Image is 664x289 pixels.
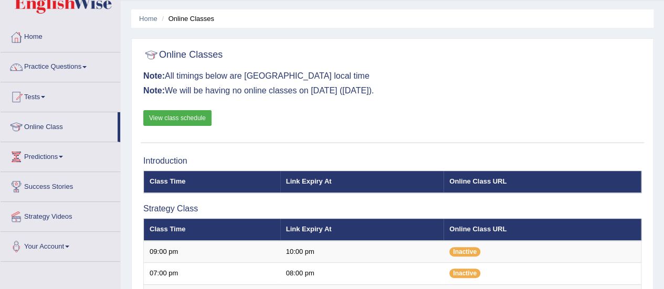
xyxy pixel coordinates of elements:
td: 10:00 pm [280,241,444,263]
th: Link Expiry At [280,219,444,241]
th: Link Expiry At [280,171,444,193]
a: Home [139,15,157,23]
th: Online Class URL [444,219,641,241]
a: Strategy Videos [1,202,120,228]
a: Tests [1,82,120,109]
a: Online Class [1,112,118,138]
a: View class schedule [143,110,212,126]
b: Note: [143,86,165,95]
td: 09:00 pm [144,241,280,263]
a: Success Stories [1,172,120,198]
span: Inactive [449,269,480,278]
span: Inactive [449,247,480,256]
h2: Online Classes [143,47,223,63]
td: 08:00 pm [280,263,444,285]
h3: Strategy Class [143,204,641,213]
h3: Introduction [143,156,641,166]
a: Predictions [1,142,120,168]
h3: All timings below are [GEOGRAPHIC_DATA] local time [143,71,641,81]
b: Note: [143,71,165,80]
th: Class Time [144,171,280,193]
a: Home [1,23,120,49]
a: Practice Questions [1,52,120,79]
a: Your Account [1,232,120,258]
td: 07:00 pm [144,263,280,285]
li: Online Classes [159,14,214,24]
h3: We will be having no online classes on [DATE] ([DATE]). [143,86,641,95]
th: Online Class URL [444,171,641,193]
th: Class Time [144,219,280,241]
